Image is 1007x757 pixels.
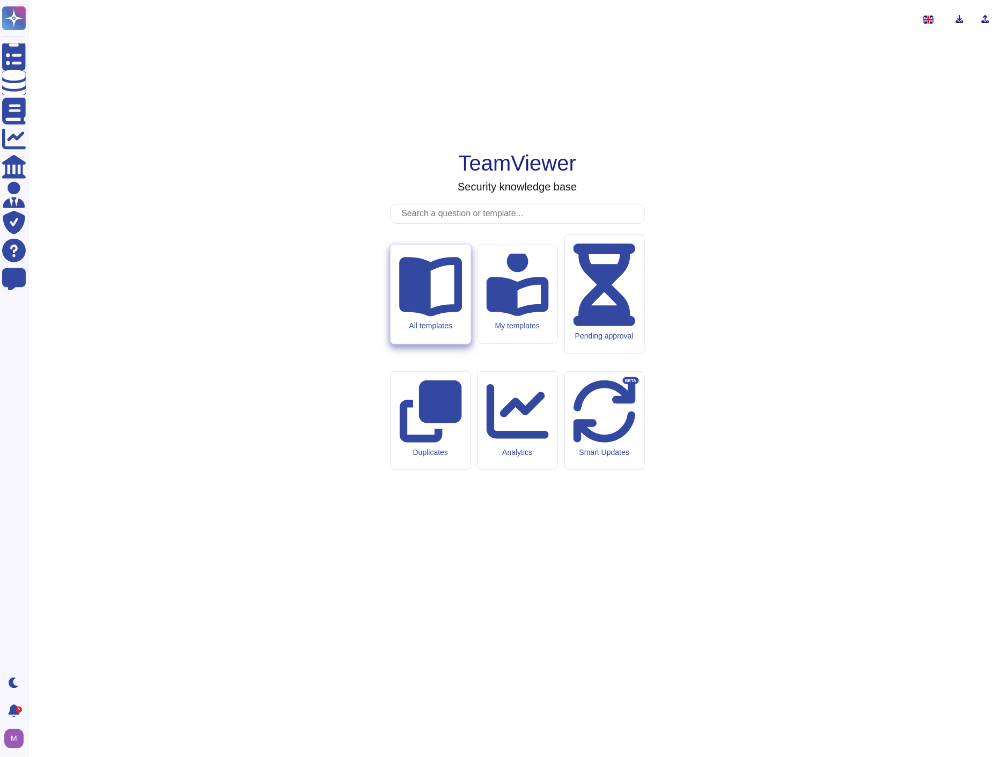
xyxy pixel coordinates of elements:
[458,180,577,193] h3: Security knowledge base
[2,727,31,751] button: user
[487,448,549,457] div: Analytics
[4,729,24,748] img: user
[923,16,934,24] img: en
[399,322,462,331] div: All templates
[400,448,462,457] div: Duplicates
[459,150,576,176] h1: TeamViewer
[487,321,549,330] div: My templates
[396,204,644,223] input: Search a question or template...
[574,448,636,457] div: Smart Updates
[623,377,638,385] div: BETA
[16,707,22,713] div: 5
[574,332,636,341] div: Pending approval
